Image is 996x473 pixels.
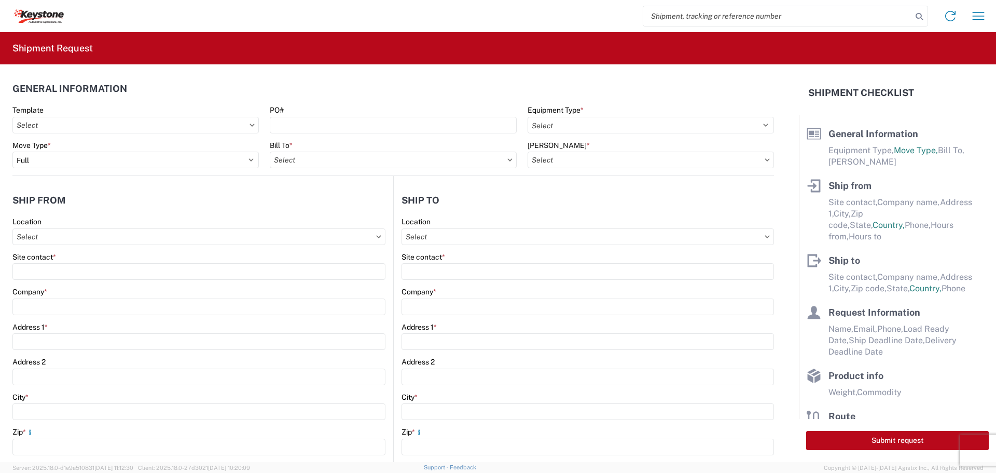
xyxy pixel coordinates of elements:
[643,6,912,26] input: Shipment, tracking or reference number
[12,287,47,296] label: Company
[12,465,133,471] span: Server: 2025.18.0-d1e9a510831
[905,220,931,230] span: Phone,
[894,145,938,155] span: Move Type,
[828,370,883,381] span: Product info
[424,464,450,470] a: Support
[828,387,857,397] span: Weight,
[270,105,284,115] label: PO#
[828,197,877,207] span: Site contact,
[834,283,851,293] span: City,
[806,431,989,450] button: Submit request
[828,324,853,334] span: Name,
[528,152,774,168] input: Select
[849,335,925,345] span: Ship Deadline Date,
[138,465,250,471] span: Client: 2025.18.0-27d3021
[402,228,774,245] input: Select
[938,145,964,155] span: Bill To,
[402,427,423,437] label: Zip
[942,283,965,293] span: Phone
[849,232,881,241] span: Hours to
[12,84,127,94] h2: General Information
[887,283,909,293] span: State,
[12,357,46,367] label: Address 2
[12,195,66,206] h2: Ship from
[828,180,872,191] span: Ship from
[834,209,851,219] span: City,
[12,228,385,245] input: Select
[270,152,516,168] input: Select
[12,393,29,402] label: City
[877,197,940,207] span: Company name,
[828,411,855,422] span: Route
[828,145,894,155] span: Equipment Type,
[402,217,431,226] label: Location
[828,272,877,282] span: Site contact,
[12,252,56,262] label: Site contact
[94,465,133,471] span: [DATE] 11:12:30
[12,141,51,150] label: Move Type
[12,42,93,55] h2: Shipment Request
[850,220,873,230] span: State,
[12,322,48,332] label: Address 1
[528,105,584,115] label: Equipment Type
[12,427,34,437] label: Zip
[402,252,445,262] label: Site contact
[828,157,896,167] span: [PERSON_NAME]
[402,287,436,296] label: Company
[877,272,940,282] span: Company name,
[12,117,259,133] input: Select
[824,463,984,472] span: Copyright © [DATE]-[DATE] Agistix Inc., All Rights Reserved
[528,141,590,150] label: [PERSON_NAME]
[909,283,942,293] span: Country,
[808,87,914,99] h2: Shipment Checklist
[402,195,439,206] h2: Ship to
[851,283,887,293] span: Zip code,
[828,307,920,318] span: Request Information
[208,465,250,471] span: [DATE] 10:20:09
[828,128,918,139] span: General Information
[857,387,902,397] span: Commodity
[402,322,437,332] label: Address 1
[873,220,905,230] span: Country,
[450,464,476,470] a: Feedback
[12,217,41,226] label: Location
[402,393,418,402] label: City
[828,255,860,266] span: Ship to
[402,357,435,367] label: Address 2
[877,324,903,334] span: Phone,
[270,141,293,150] label: Bill To
[12,105,44,115] label: Template
[853,324,877,334] span: Email,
